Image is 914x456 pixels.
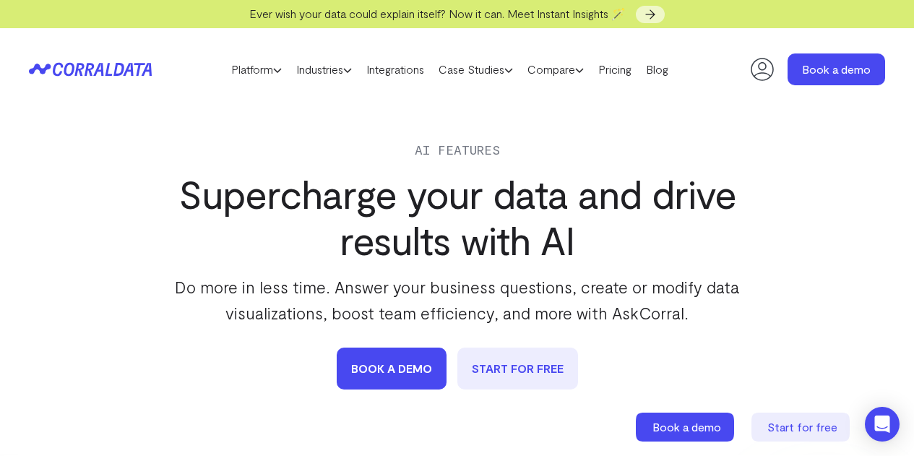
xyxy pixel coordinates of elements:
a: Blog [639,59,676,80]
a: Compare [520,59,591,80]
a: START FOR FREE [457,348,578,390]
div: AI Features [163,139,752,160]
span: Book a demo [652,420,721,434]
h1: Supercharge your data and drive results with AI [163,171,752,263]
span: Start for free [767,420,837,434]
div: Open Intercom Messenger [865,407,900,442]
a: Book a demo [636,413,737,442]
a: Integrations [359,59,431,80]
a: book a demo [337,348,447,390]
a: Industries [289,59,359,80]
a: Book a demo [788,53,885,85]
a: Case Studies [431,59,520,80]
a: Start for free [751,413,853,442]
a: Platform [224,59,289,80]
a: Pricing [591,59,639,80]
span: Ever wish your data could explain itself? Now it can. Meet Instant Insights 🪄 [249,7,626,20]
p: Do more in less time. Answer your business questions, create or modify data visualizations, boost... [163,274,752,326]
